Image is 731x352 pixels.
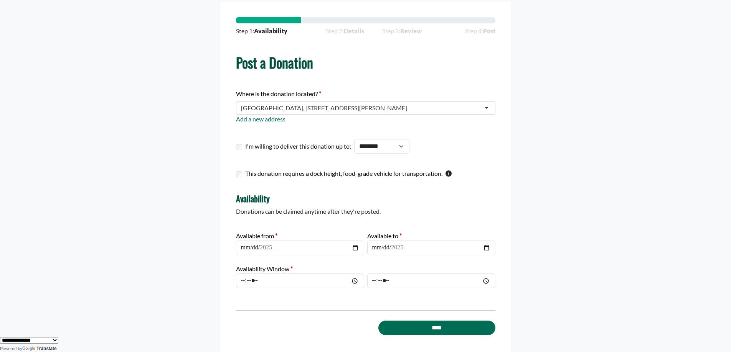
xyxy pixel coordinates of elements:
[400,27,422,34] strong: Review
[245,169,442,178] label: This donation requires a dock height, food-grade vehicle for transportation.
[446,170,452,177] svg: This checkbox should only be used by warehouses donating more than one pallet of product.
[241,104,407,112] div: [GEOGRAPHIC_DATA], [STREET_ADDRESS][PERSON_NAME]
[236,54,495,70] h1: Post a Donation
[236,264,293,273] label: Availability Window
[236,207,495,216] p: Donations can be claimed anytime after they're posted.
[465,26,495,36] span: Step 4:
[22,346,57,351] a: Translate
[22,346,36,352] img: Google Translate
[367,231,402,241] label: Available to
[236,115,285,123] a: Add a new address
[382,26,447,36] span: Step 3:
[254,27,287,34] strong: Availability
[236,231,277,241] label: Available from
[236,26,287,36] span: Step 1:
[236,89,321,98] label: Where is the donation located?
[344,27,364,34] strong: Details
[236,193,495,203] h4: Availability
[326,26,364,36] span: Step 2:
[245,142,351,151] label: I'm willing to deliver this donation up to:
[483,27,495,34] strong: Post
